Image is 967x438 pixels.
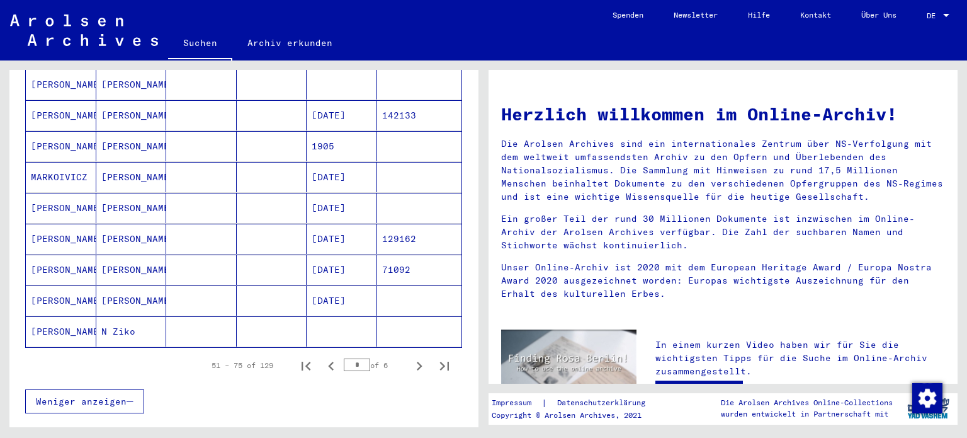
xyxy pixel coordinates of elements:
[912,383,942,413] div: Zustimmung ändern
[26,255,96,285] mat-cell: [PERSON_NAME]
[96,100,167,130] mat-cell: [PERSON_NAME]
[96,69,167,100] mat-cell: [PERSON_NAME]
[721,397,893,408] p: Die Arolsen Archives Online-Collections
[293,353,319,378] button: First page
[26,162,96,192] mat-cell: MARKOIVICZ
[912,383,942,413] img: Zustimmung ändern
[36,396,127,407] span: Weniger anzeigen
[432,353,457,378] button: Last page
[96,162,167,192] mat-cell: [PERSON_NAME]
[344,359,407,371] div: of 6
[307,162,377,192] mat-cell: [DATE]
[307,100,377,130] mat-cell: [DATE]
[377,224,462,254] mat-cell: 129162
[26,131,96,161] mat-cell: [PERSON_NAME]
[501,137,945,204] p: Die Arolsen Archives sind ein internationales Zentrum über NS-Verfolgung mit dem weltweit umfasse...
[307,285,377,316] mat-cell: [DATE]
[168,28,232,61] a: Suchen
[319,353,344,378] button: Previous page
[26,69,96,100] mat-cell: [PERSON_NAME]
[377,255,462,285] mat-cell: 71092
[307,255,377,285] mat-cell: [DATE]
[26,224,96,254] mat-cell: [PERSON_NAME]
[26,193,96,223] mat-cell: [PERSON_NAME]
[492,410,660,421] p: Copyright © Arolsen Archives, 2021
[232,28,348,58] a: Archiv erkunden
[25,389,144,413] button: Weniger anzeigen
[96,131,167,161] mat-cell: [PERSON_NAME]
[547,396,660,410] a: Datenschutzerklärung
[96,285,167,316] mat-cell: [PERSON_NAME]
[96,316,167,347] mat-cell: N Ziko
[307,224,377,254] mat-cell: [DATE]
[655,381,743,406] a: Video ansehen
[96,255,167,285] mat-cell: [PERSON_NAME]
[26,285,96,316] mat-cell: [PERSON_NAME]
[307,131,377,161] mat-cell: 1905
[501,330,636,403] img: video.jpg
[492,396,541,410] a: Impressum
[96,224,167,254] mat-cell: [PERSON_NAME]
[501,101,945,127] h1: Herzlich willkommen im Online-Archiv!
[26,316,96,347] mat-cell: [PERSON_NAME]
[96,193,167,223] mat-cell: [PERSON_NAME]
[377,100,462,130] mat-cell: 142133
[905,393,952,424] img: yv_logo.png
[10,14,158,46] img: Arolsen_neg.svg
[501,261,945,301] p: Unser Online-Archiv ist 2020 mit dem European Heritage Award / Europa Nostra Award 2020 ausgezeic...
[655,338,945,378] p: In einem kurzen Video haben wir für Sie die wichtigsten Tipps für die Suche im Online-Archiv zusa...
[407,353,432,378] button: Next page
[501,212,945,252] p: Ein großer Teil der rund 30 Millionen Dokumente ist inzwischen im Online-Archiv der Arolsen Archi...
[721,408,893,420] p: wurden entwickelt in Partnerschaft mit
[212,360,273,371] div: 51 – 75 of 129
[307,193,377,223] mat-cell: [DATE]
[26,100,96,130] mat-cell: [PERSON_NAME]
[927,11,941,20] span: DE
[492,396,660,410] div: |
